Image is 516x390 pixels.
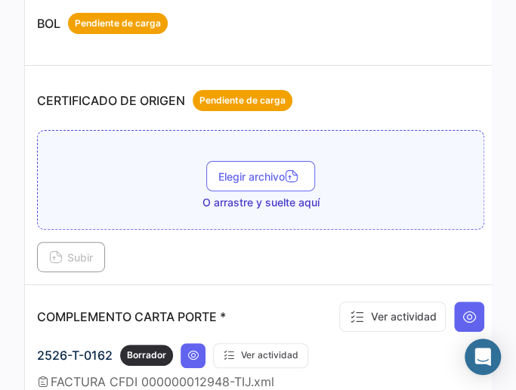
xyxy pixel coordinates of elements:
span: Borrador [127,348,166,362]
span: FACTURA CFDI 000000012948-TIJ.xml [51,374,274,389]
span: Subir [49,251,93,264]
span: Elegir archivo [218,170,303,183]
button: Ver actividad [213,343,308,368]
p: CERTIFICADO DE ORIGEN [37,90,292,111]
p: COMPLEMENTO CARTA PORTE * [37,309,226,324]
div: Abrir Intercom Messenger [465,339,501,375]
button: Ver actividad [339,302,446,332]
span: 2526-T-0162 [37,348,113,363]
button: Elegir archivo [206,161,315,191]
span: Pendiente de carga [199,94,286,107]
span: Pendiente de carga [75,17,161,30]
button: Subir [37,242,105,272]
p: BOL [37,13,168,34]
span: O arrastre y suelte aquí [202,195,320,210]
